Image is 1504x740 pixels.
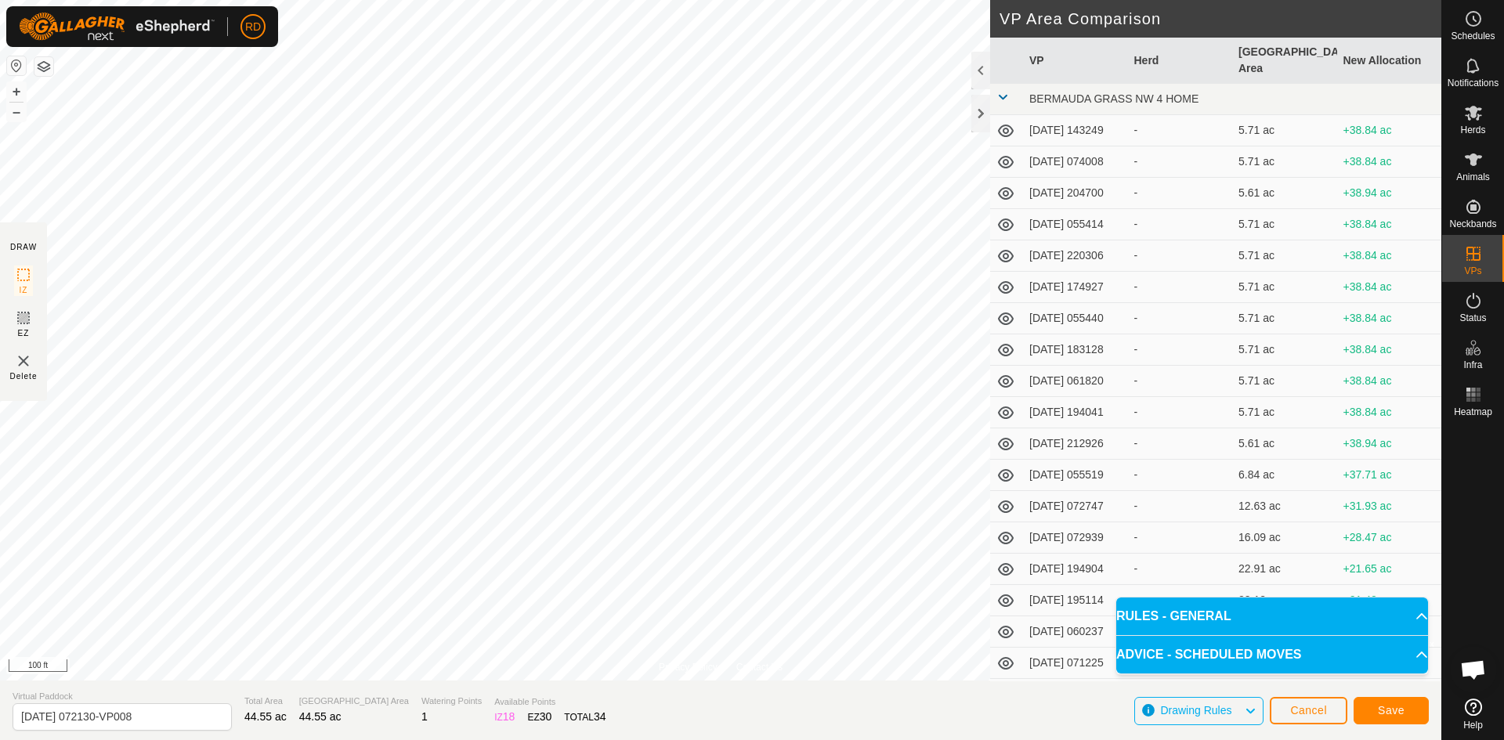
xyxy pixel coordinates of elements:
th: VP [1023,38,1128,84]
td: [DATE] 074008 [1023,146,1128,178]
button: Reset Map [7,56,26,75]
td: [DATE] 071225 [1023,648,1128,679]
span: 44.55 ac [244,710,287,723]
span: Animals [1456,172,1490,182]
th: [GEOGRAPHIC_DATA] Area [1232,38,1337,84]
span: Infra [1463,360,1482,370]
td: +38.94 ac [1337,178,1442,209]
img: Gallagher Logo [19,13,215,41]
td: 6.84 ac [1232,460,1337,491]
button: + [7,82,26,101]
div: - [1134,498,1227,514]
div: - [1134,404,1227,421]
td: 5.71 ac [1232,240,1337,272]
span: Drawing Rules [1160,704,1231,717]
td: 22.91 ac [1232,554,1337,585]
span: Heatmap [1454,407,1492,417]
td: +38.84 ac [1337,272,1442,303]
span: ADVICE - SCHEDULED MOVES [1116,645,1301,664]
td: [DATE] 220306 [1023,240,1128,272]
th: New Allocation [1337,38,1442,84]
td: 16.09 ac [1232,522,1337,554]
span: 30 [540,710,552,723]
div: - [1134,185,1227,201]
td: 5.71 ac [1232,397,1337,428]
span: Status [1459,313,1486,323]
td: [DATE] 055519 [1023,460,1128,491]
td: +28.47 ac [1337,522,1442,554]
div: EZ [527,709,551,725]
span: Delete [10,370,38,382]
span: Neckbands [1449,219,1496,229]
span: IZ [20,284,28,296]
span: Total Area [244,695,287,708]
div: - [1134,561,1227,577]
img: VP [14,352,33,370]
div: - [1134,279,1227,295]
td: 30.02 ac [1232,679,1337,710]
td: 5.71 ac [1232,209,1337,240]
span: RD [245,19,261,35]
div: - [1134,373,1227,389]
button: – [7,103,26,121]
td: +38.84 ac [1337,303,1442,334]
td: 5.61 ac [1232,428,1337,460]
div: TOTAL [564,709,606,725]
div: DRAW [10,241,37,253]
td: +21.42 ac [1337,585,1442,616]
span: 44.55 ac [299,710,342,723]
span: Herds [1460,125,1485,135]
td: [DATE] 072939 [1023,522,1128,554]
td: +38.84 ac [1337,366,1442,397]
span: Help [1463,720,1483,730]
td: [DATE] 212926 [1023,428,1128,460]
td: +37.71 ac [1337,460,1442,491]
button: Cancel [1270,697,1347,724]
td: 5.71 ac [1232,115,1337,146]
td: [DATE] 195114 [1023,585,1128,616]
div: - [1134,153,1227,170]
td: [DATE] 061820 [1023,366,1128,397]
td: [DATE] 183128 [1023,334,1128,366]
p-accordion-header: RULES - GENERAL [1116,597,1428,635]
span: Watering Points [421,695,482,708]
span: Save [1378,704,1405,717]
td: 23.13 ac [1232,585,1337,616]
span: Notifications [1448,78,1499,88]
td: +14.53 ac [1337,679,1442,710]
span: [GEOGRAPHIC_DATA] Area [299,695,409,708]
td: [DATE] 194904 [1023,554,1128,585]
td: 12.63 ac [1232,491,1337,522]
td: +38.84 ac [1337,146,1442,178]
div: IZ [494,709,515,725]
h2: VP Area Comparison [1000,9,1441,28]
td: [DATE] 194041 [1023,397,1128,428]
a: Contact Us [736,660,783,674]
td: 5.71 ac [1232,334,1337,366]
td: +38.84 ac [1337,334,1442,366]
div: - [1134,467,1227,483]
span: Cancel [1290,704,1327,717]
td: [DATE] 060237 [1023,616,1128,648]
button: Map Layers [34,57,53,76]
td: [DATE] 055440 [1023,303,1128,334]
div: - [1134,216,1227,233]
div: - [1134,435,1227,452]
div: - [1134,341,1227,358]
button: Save [1354,697,1429,724]
span: Schedules [1451,31,1495,41]
td: 5.61 ac [1232,178,1337,209]
th: Herd [1128,38,1233,84]
td: +38.84 ac [1337,240,1442,272]
a: Help [1442,692,1504,736]
td: 5.71 ac [1232,366,1337,397]
div: Open chat [1450,646,1497,693]
span: BERMAUDA GRASS NW 4 HOME [1029,92,1198,105]
td: 5.71 ac [1232,272,1337,303]
div: - [1134,122,1227,139]
div: - [1134,247,1227,264]
div: - [1134,310,1227,327]
td: +31.93 ac [1337,491,1442,522]
p-accordion-header: ADVICE - SCHEDULED MOVES [1116,636,1428,673]
a: Privacy Policy [659,660,718,674]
